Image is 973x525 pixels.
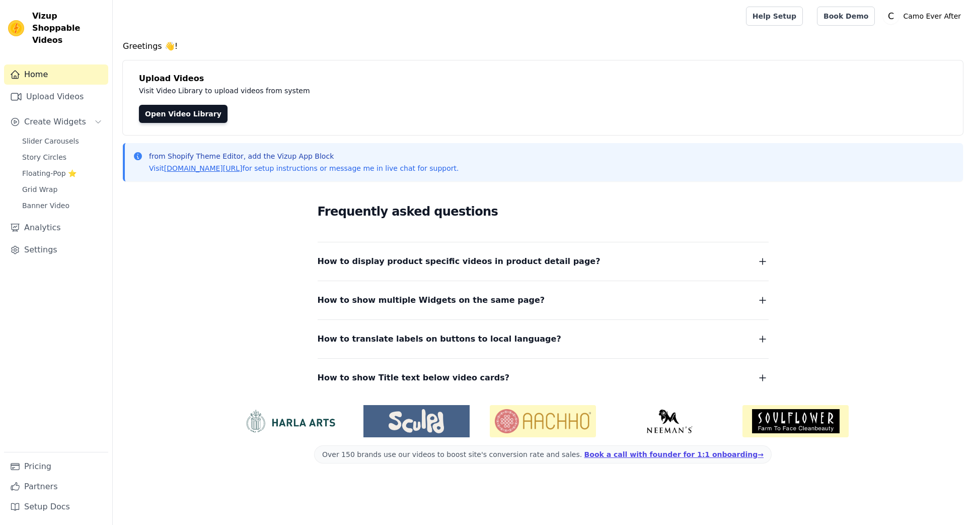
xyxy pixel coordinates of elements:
h4: Greetings 👋! [123,40,963,52]
button: How to show Title text below video cards? [318,371,769,385]
a: Setup Docs [4,497,108,517]
a: Help Setup [746,7,803,26]
span: How to translate labels on buttons to local language? [318,332,561,346]
img: Vizup [8,20,24,36]
a: Partners [4,477,108,497]
button: C Camo Ever After [883,7,965,25]
button: Create Widgets [4,112,108,132]
span: How to show multiple Widgets on the same page? [318,293,545,307]
h4: Upload Videos [139,73,947,85]
img: Soulflower [742,405,849,437]
a: Banner Video [16,199,108,213]
span: Vizup Shoppable Videos [32,10,104,46]
p: Camo Ever After [899,7,965,25]
p: Visit Video Library to upload videos from system [139,85,590,97]
span: How to show Title text below video cards? [318,371,510,385]
a: Home [4,64,108,85]
a: Upload Videos [4,87,108,107]
span: Create Widgets [24,116,86,128]
span: Banner Video [22,201,69,211]
a: Analytics [4,218,108,238]
img: HarlaArts [237,409,343,433]
a: Pricing [4,456,108,477]
p: Visit for setup instructions or message me in live chat for support. [149,163,459,173]
span: Grid Wrap [22,184,57,194]
a: [DOMAIN_NAME][URL] [164,164,243,172]
a: Settings [4,240,108,260]
h2: Frequently asked questions [318,202,769,222]
p: from Shopify Theme Editor, add the Vizup App Block [149,151,459,161]
a: Floating-Pop ⭐ [16,166,108,180]
img: Sculpd US [363,409,470,433]
span: Story Circles [22,152,66,162]
span: How to display product specific videos in product detail page? [318,254,601,269]
text: C [888,11,894,21]
span: Slider Carousels [22,136,79,146]
img: Neeman's [616,409,722,433]
button: How to show multiple Widgets on the same page? [318,293,769,307]
a: Grid Wrap [16,182,108,196]
span: Floating-Pop ⭐ [22,168,77,178]
a: Book a call with founder for 1:1 onboarding [584,450,764,458]
img: Aachho [490,405,596,437]
a: Book Demo [817,7,875,26]
a: Open Video Library [139,105,228,123]
a: Story Circles [16,150,108,164]
button: How to translate labels on buttons to local language? [318,332,769,346]
a: Slider Carousels [16,134,108,148]
button: How to display product specific videos in product detail page? [318,254,769,269]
